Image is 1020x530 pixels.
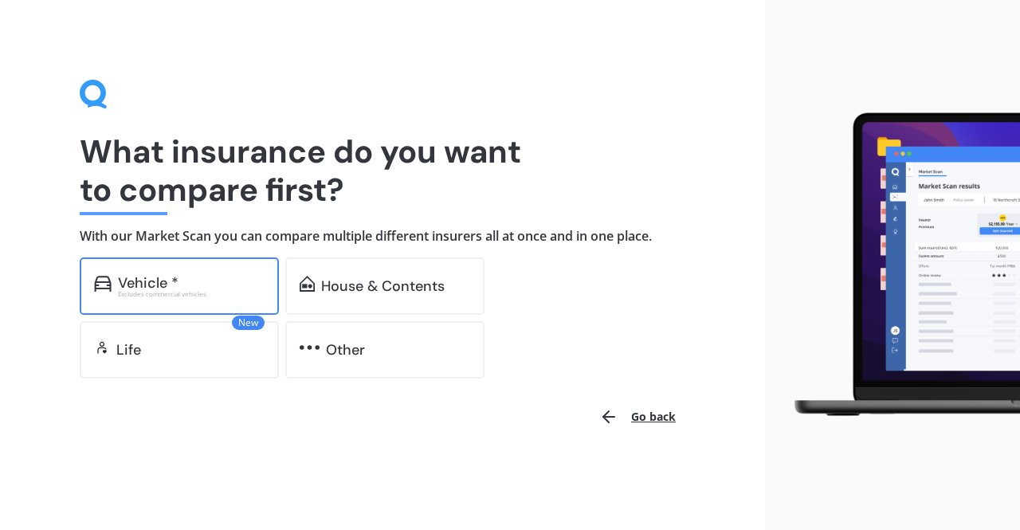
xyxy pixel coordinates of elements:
img: car.f15378c7a67c060ca3f3.svg [94,276,112,292]
div: Other [326,342,365,358]
div: Excludes commercial vehicles [118,291,265,297]
img: other.81dba5aafe580aa69f38.svg [300,340,320,355]
span: New [232,316,265,330]
img: home-and-contents.b802091223b8502ef2dd.svg [300,276,315,292]
button: Go back [590,398,685,436]
h4: With our Market Scan you can compare multiple different insurers all at once and in one place. [80,228,685,245]
div: House & Contents [321,278,445,294]
div: Life [116,342,141,358]
img: laptop.webp [778,106,1020,424]
div: Vehicle * [118,275,178,291]
h1: What insurance do you want to compare first? [80,132,685,209]
img: life.f720d6a2d7cdcd3ad642.svg [94,340,110,355]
